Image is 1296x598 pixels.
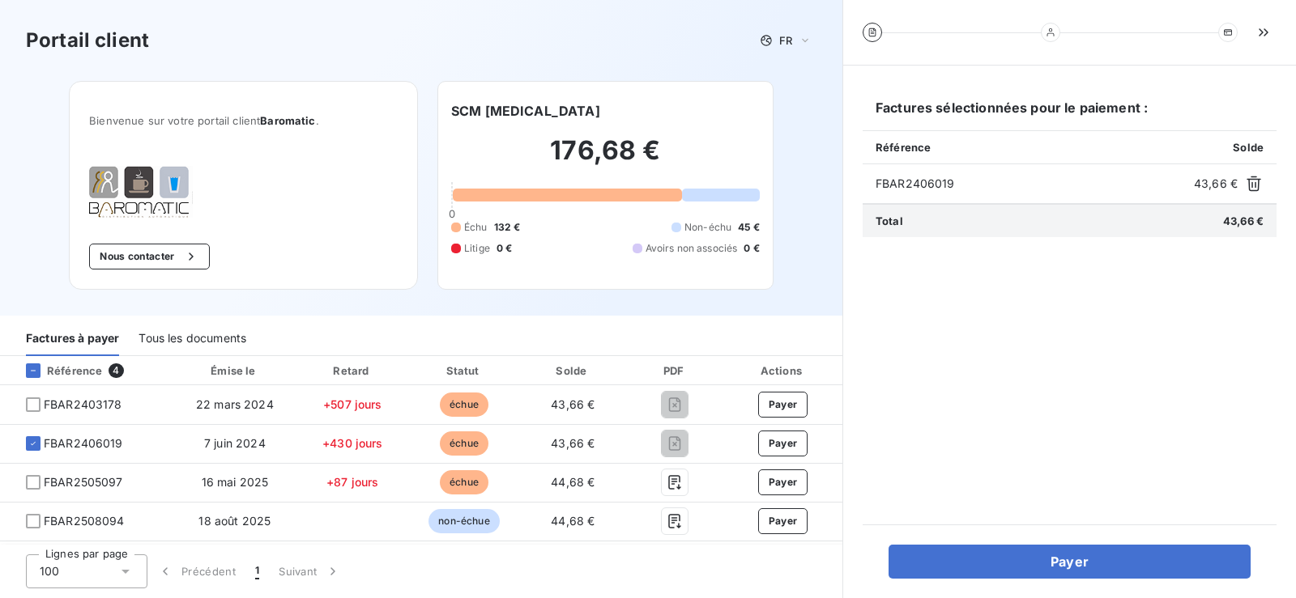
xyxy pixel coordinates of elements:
[89,166,193,218] img: Company logo
[684,220,731,235] span: Non-échu
[139,322,246,356] div: Tous les documents
[876,214,903,227] span: Total
[551,436,595,450] span: 43,66 €
[451,101,600,121] h6: SCM [MEDICAL_DATA]
[198,514,271,528] span: 18 août 2025
[323,397,382,411] span: +507 jours
[44,474,123,490] span: FBAR2505097
[497,241,512,256] span: 0 €
[44,397,122,413] span: FBAR2403178
[245,554,269,588] button: 1
[876,176,1187,192] span: FBAR2406019
[440,470,488,494] span: échue
[876,141,931,154] span: Référence
[1233,141,1264,154] span: Solde
[551,475,595,489] span: 44,68 €
[147,554,245,588] button: Précédent
[1194,176,1238,192] span: 43,66 €
[26,26,149,55] h3: Portail client
[758,508,808,534] button: Payer
[255,563,259,579] span: 1
[260,114,315,127] span: Baromatic
[551,514,595,528] span: 44,68 €
[322,436,383,450] span: +430 jours
[440,392,488,417] span: échue
[451,134,760,183] h2: 176,68 €
[522,363,624,379] div: Solde
[300,363,406,379] div: Retard
[40,563,59,579] span: 100
[646,241,738,256] span: Avoirs non associés
[464,241,490,256] span: Litige
[89,114,398,127] span: Bienvenue sur votre portail client .
[1223,214,1264,227] span: 43,66 €
[196,397,274,411] span: 22 mars 2024
[758,430,808,456] button: Payer
[727,363,839,379] div: Actions
[202,475,269,489] span: 16 mai 2025
[863,98,1277,130] h6: Factures sélectionnées pour le paiement :
[89,244,209,269] button: Nous contacter
[464,220,488,235] span: Échu
[13,363,102,378] div: Référence
[412,363,516,379] div: Statut
[738,220,760,235] span: 45 €
[177,363,293,379] div: Émise le
[204,436,266,450] span: 7 juin 2024
[494,220,521,235] span: 132 €
[449,207,455,220] span: 0
[26,322,119,356] div: Factures à payer
[744,241,759,256] span: 0 €
[109,363,123,378] span: 4
[758,392,808,418] button: Payer
[551,397,595,411] span: 43,66 €
[889,545,1251,579] button: Payer
[44,513,125,529] span: FBAR2508094
[440,431,488,456] span: échue
[326,475,378,489] span: +87 jours
[630,363,720,379] div: PDF
[758,469,808,495] button: Payer
[779,34,792,47] span: FR
[44,435,123,452] span: FBAR2406019
[428,509,499,533] span: non-échue
[269,554,351,588] button: Suivant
